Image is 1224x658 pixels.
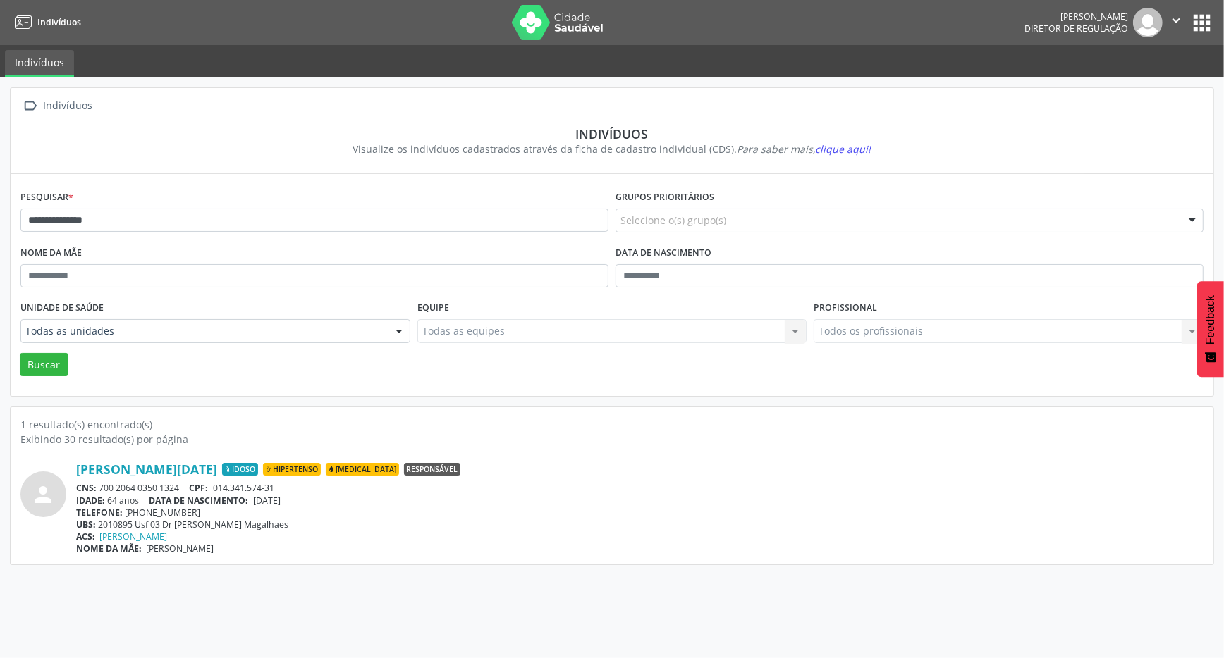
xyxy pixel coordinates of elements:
[41,96,95,116] div: Indivíduos
[31,482,56,507] i: person
[404,463,460,476] span: Responsável
[10,11,81,34] a: Indivíduos
[738,142,871,156] i: Para saber mais,
[76,495,1204,507] div: 64 anos
[76,542,142,554] span: NOME DA MÃE:
[814,297,877,319] label: Profissional
[37,16,81,28] span: Indivíduos
[76,507,123,519] span: TELEFONE:
[213,482,274,494] span: 014.341.574-31
[20,417,1204,432] div: 1 resultado(s) encontrado(s)
[417,297,449,319] label: Equipe
[20,96,41,116] i: 
[100,530,168,542] a: [PERSON_NAME]
[149,495,249,507] span: DATA DE NASCIMENTO:
[76,519,1204,530] div: 2010895 Usf 03 Dr [PERSON_NAME] Magalhaes
[1024,23,1128,35] span: Diretor de regulação
[30,142,1194,156] div: Visualize os indivíduos cadastrados através da ficha de cadastro individual (CDS).
[1197,281,1224,377] button: Feedback - Mostrar pesquisa
[1204,295,1217,344] span: Feedback
[620,213,726,228] span: Selecione o(s) grupo(s)
[1168,13,1184,28] i: 
[222,463,258,476] span: Idoso
[20,297,104,319] label: Unidade de saúde
[1189,11,1214,35] button: apps
[25,324,381,338] span: Todas as unidades
[1133,8,1163,37] img: img
[253,495,281,507] span: [DATE]
[30,126,1194,142] div: Indivíduos
[76,530,95,542] span: ACS:
[616,187,714,209] label: Grupos prioritários
[76,519,96,530] span: UBS:
[5,50,74,77] a: Indivíduos
[190,482,209,494] span: CPF:
[1024,11,1128,23] div: [PERSON_NAME]
[76,482,97,494] span: CNS:
[76,495,105,507] span: IDADE:
[147,542,214,554] span: [PERSON_NAME]
[76,482,1204,494] div: 700 2064 0350 1324
[20,96,95,116] a:  Indivíduos
[20,353,68,377] button: Buscar
[326,463,399,476] span: [MEDICAL_DATA]
[76,461,217,477] a: [PERSON_NAME][DATE]
[20,242,82,264] label: Nome da mãe
[20,432,1204,447] div: Exibindo 30 resultado(s) por página
[76,507,1204,519] div: [PHONE_NUMBER]
[20,187,73,209] label: Pesquisar
[616,242,711,264] label: Data de nascimento
[816,142,871,156] span: clique aqui!
[1163,8,1189,37] button: 
[263,463,321,476] span: Hipertenso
